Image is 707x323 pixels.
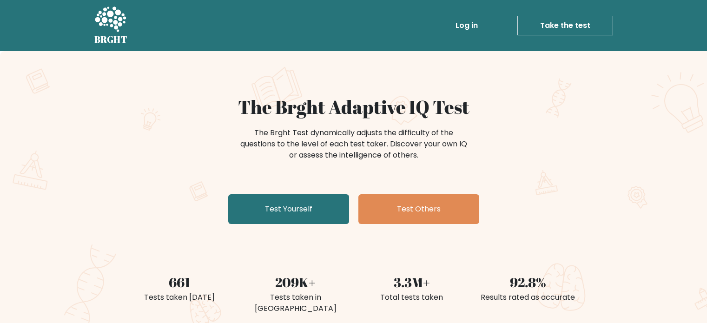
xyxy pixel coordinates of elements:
div: Total tests taken [359,292,464,303]
div: The Brght Test dynamically adjusts the difficulty of the questions to the level of each test take... [238,127,470,161]
h1: The Brght Adaptive IQ Test [127,96,581,118]
div: 209K+ [243,272,348,292]
h5: BRGHT [94,34,128,45]
div: Tests taken in [GEOGRAPHIC_DATA] [243,292,348,314]
a: Test Others [358,194,479,224]
a: Test Yourself [228,194,349,224]
a: Take the test [517,16,613,35]
div: 661 [127,272,232,292]
div: Tests taken [DATE] [127,292,232,303]
div: 3.3M+ [359,272,464,292]
a: BRGHT [94,4,128,47]
div: 92.8% [476,272,581,292]
a: Log in [452,16,482,35]
div: Results rated as accurate [476,292,581,303]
